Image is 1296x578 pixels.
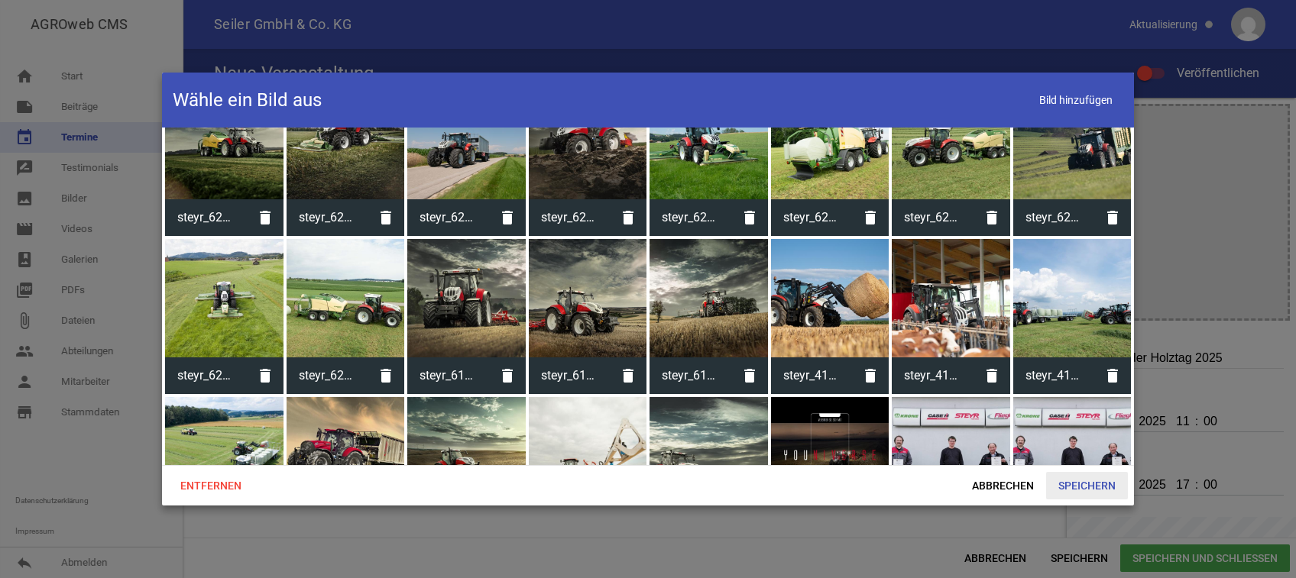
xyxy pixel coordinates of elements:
span: Bild hinzufügen [1029,84,1123,115]
i: delete [610,357,646,394]
span: steyr_6240_absolut_cvt_2007_at-0156.jpg [165,356,247,396]
span: Speichern [1046,472,1128,499]
i: delete [731,357,768,394]
h4: Wähle ein Bild aus [173,88,322,112]
i: delete [1094,199,1131,236]
span: steyr_6175_impuls_cvt_0820_at_a7303581_ret.jpg [650,356,731,396]
i: delete [852,199,889,236]
span: steyr_6240_absolut_cvt_2007_at-0966.jpg [892,198,974,237]
i: delete [489,199,526,236]
i: delete [247,199,283,236]
span: steyr_4120_expert_cvt_sf_loader_2007_at-07532.jpg [1013,356,1095,396]
span: steyr_6240_absolut_cvt_2007_at-0907.jpg [287,356,368,396]
i: delete [974,199,1010,236]
span: steyr_6240_absolut_cvt_2007_at-07460.jpg [771,198,853,237]
span: steyr_4120_expert_cvt_2007_at-07731.jpg [892,356,974,396]
i: delete [247,357,283,394]
i: delete [731,199,768,236]
span: steyr_6175_impuls_cvt_at_cos_7282_ret.jpg [529,356,611,396]
i: delete [489,357,526,394]
span: steyr_4120_expert_cvt_sf_loader_2007_at-7309204.jpg [771,356,853,396]
span: steyr_6240_absolut_cvt_2007_at-3515.jpg [1013,198,1095,237]
span: Abbrechen [960,472,1046,499]
span: Entfernen [168,472,254,499]
i: delete [1094,357,1131,394]
span: steyr_6240_absolut_cvt_2007_at-05378.jpg [650,198,731,237]
i: delete [368,357,404,394]
span: steyr_6240_absolut_cvt_2007_at-08569.jpg [407,198,489,237]
span: steyr_6175_impuls_cvt_2007_at_dsc_5837_ret.jpg [407,356,489,396]
i: delete [974,357,1010,394]
i: delete [610,199,646,236]
span: steyr_6240_absolut_cvt_field_shot_003.jpg [165,198,247,237]
span: steyr_6240_absolut_cvt_double_mowers_de_042020_ret.jpg [287,198,368,237]
i: delete [852,357,889,394]
span: steyr_6240_absolut_cvt_plough_at_042020_h173211_ret.jpg [529,198,611,237]
i: delete [368,199,404,236]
